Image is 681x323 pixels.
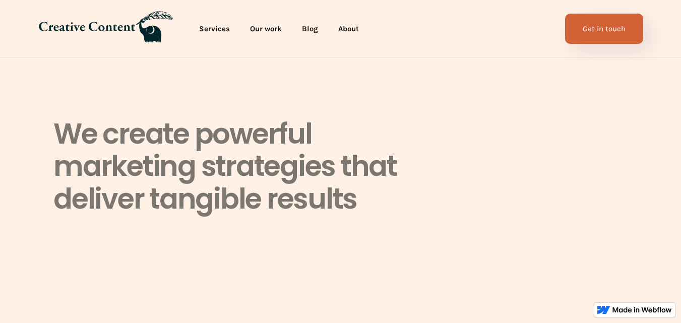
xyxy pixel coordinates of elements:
[612,307,672,313] img: Made in Webflow
[189,19,240,39] a: Services
[292,19,328,39] a: Blog
[328,19,369,39] a: About
[38,11,173,46] a: home
[565,14,643,44] a: Get in touch
[53,118,416,215] h1: We create powerful marketing strategies that deliver tangible results
[240,19,292,39] a: Our work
